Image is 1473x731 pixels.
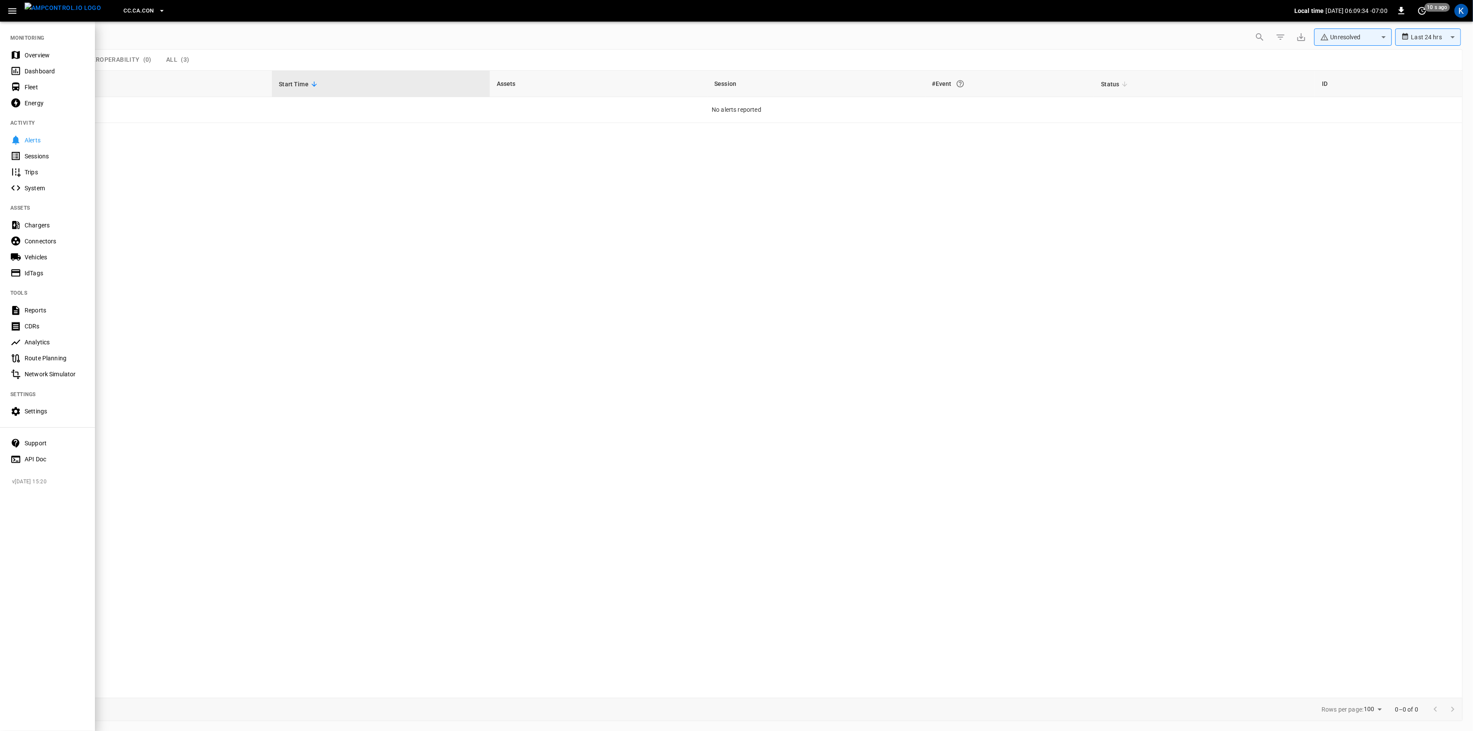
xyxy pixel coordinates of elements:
img: ampcontrol.io logo [25,3,101,13]
div: Trips [25,168,85,176]
div: CDRs [25,322,85,331]
div: Energy [25,99,85,107]
span: 10 s ago [1425,3,1450,12]
div: System [25,184,85,192]
div: Analytics [25,338,85,347]
p: Local time [1294,6,1324,15]
div: Settings [25,407,85,416]
button: set refresh interval [1415,4,1429,18]
div: Alerts [25,136,85,145]
div: Connectors [25,237,85,246]
span: v [DATE] 15:20 [12,478,88,486]
div: Vehicles [25,253,85,262]
p: [DATE] 06:09:34 -07:00 [1326,6,1388,15]
span: CC.CA.CON [123,6,154,16]
div: Overview [25,51,85,60]
div: Network Simulator [25,370,85,378]
div: profile-icon [1454,4,1468,18]
div: Dashboard [25,67,85,76]
div: Chargers [25,221,85,230]
div: Sessions [25,152,85,161]
div: IdTags [25,269,85,277]
div: API Doc [25,455,85,463]
div: Reports [25,306,85,315]
div: Fleet [25,83,85,91]
div: Route Planning [25,354,85,362]
div: Support [25,439,85,447]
